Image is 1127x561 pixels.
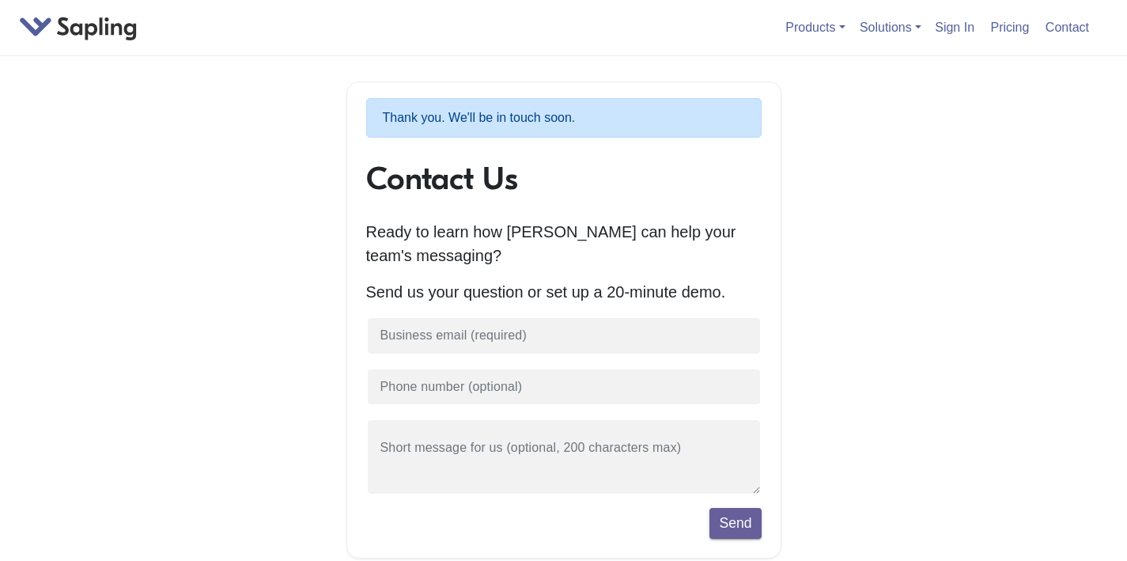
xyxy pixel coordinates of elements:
[985,14,1036,40] a: Pricing
[366,160,762,198] h1: Contact Us
[366,280,762,304] p: Send us your question or set up a 20-minute demo.
[366,98,762,138] p: Thank you. We'll be in touch soon.
[366,368,762,407] input: Phone number (optional)
[366,317,762,355] input: Business email (required)
[928,14,981,40] a: Sign In
[1039,14,1095,40] a: Contact
[785,21,845,34] a: Products
[860,21,921,34] a: Solutions
[709,508,761,538] button: Send
[366,220,762,267] p: Ready to learn how [PERSON_NAME] can help your team's messaging?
